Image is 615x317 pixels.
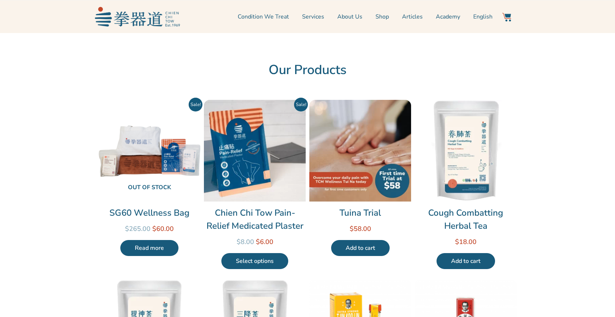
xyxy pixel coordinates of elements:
span: $ [350,224,354,233]
a: Shop [375,8,389,26]
a: Cough Combatting Herbal Tea [415,206,516,232]
a: Chien Chi Tow Pain-Relief Medicated Plaster [204,206,306,232]
h2: Our Products [99,62,516,78]
a: Condition We Treat [238,8,289,26]
img: Website Icon-03 [502,13,511,21]
img: Tuina Trial [309,100,411,202]
a: SG60 Wellness Bag [99,206,200,219]
bdi: 18.00 [455,237,477,246]
a: About Us [337,8,362,26]
span: Sale! [294,98,308,111]
a: Add to cart: “Tuina Trial” [331,240,390,256]
bdi: 6.00 [256,237,273,246]
a: English [473,8,493,26]
img: SG60 Wellness Bag [99,100,200,202]
bdi: 58.00 [350,224,371,233]
a: Out of stock [99,100,200,202]
a: Academy [436,8,460,26]
a: Articles [402,8,423,26]
span: $ [152,224,156,233]
a: Select options for “Chien Chi Tow Pain-Relief Medicated Plaster” [221,253,288,269]
span: English [473,12,493,21]
span: Sale! [189,98,202,111]
a: Tuina Trial [309,206,411,219]
bdi: 8.00 [237,237,254,246]
a: Services [302,8,324,26]
img: Chien Chi Tow Pain-Relief Medicated Plaster [204,100,306,202]
a: Add to cart: “Cough Combatting Herbal Tea” [437,253,495,269]
bdi: 60.00 [152,224,174,233]
span: $ [455,237,459,246]
nav: Menu [184,8,493,26]
span: $ [125,224,129,233]
span: Out of stock [104,180,194,196]
a: Read more about “SG60 Wellness Bag” [120,240,178,256]
span: $ [237,237,241,246]
img: Cough Combatting Herbal Tea [415,100,516,202]
bdi: 265.00 [125,224,150,233]
span: $ [256,237,260,246]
